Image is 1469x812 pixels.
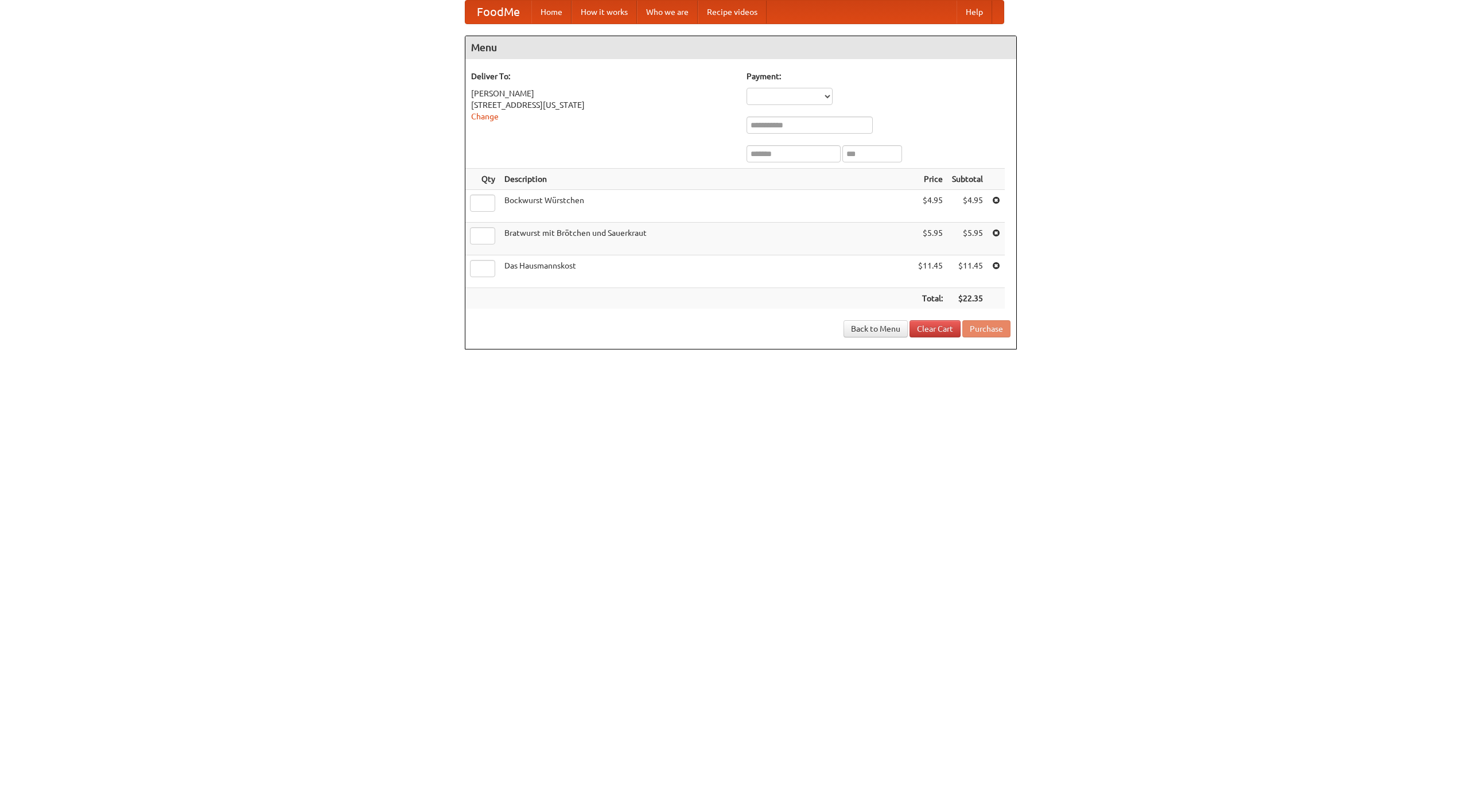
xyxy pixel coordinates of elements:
[465,169,500,190] th: Qty
[914,169,947,190] th: Price
[471,99,735,111] div: [STREET_ADDRESS][US_STATE]
[947,169,988,190] th: Subtotal
[947,190,988,223] td: $4.95
[910,320,961,337] a: Clear Cart
[698,1,767,24] a: Recipe videos
[844,320,908,337] a: Back to Menu
[471,88,735,99] div: [PERSON_NAME]
[500,255,914,288] td: Das Hausmannskost
[914,223,947,255] td: $5.95
[465,1,531,24] a: FoodMe
[637,1,698,24] a: Who we are
[500,190,914,223] td: Bockwurst Würstchen
[947,223,988,255] td: $5.95
[914,288,947,309] th: Total:
[747,71,1011,82] h5: Payment:
[914,190,947,223] td: $4.95
[947,288,988,309] th: $22.35
[947,255,988,288] td: $11.45
[500,223,914,255] td: Bratwurst mit Brötchen und Sauerkraut
[465,36,1016,59] h4: Menu
[914,255,947,288] td: $11.45
[471,71,735,82] h5: Deliver To:
[572,1,637,24] a: How it works
[957,1,992,24] a: Help
[500,169,914,190] th: Description
[962,320,1011,337] button: Purchase
[531,1,572,24] a: Home
[471,112,499,121] a: Change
